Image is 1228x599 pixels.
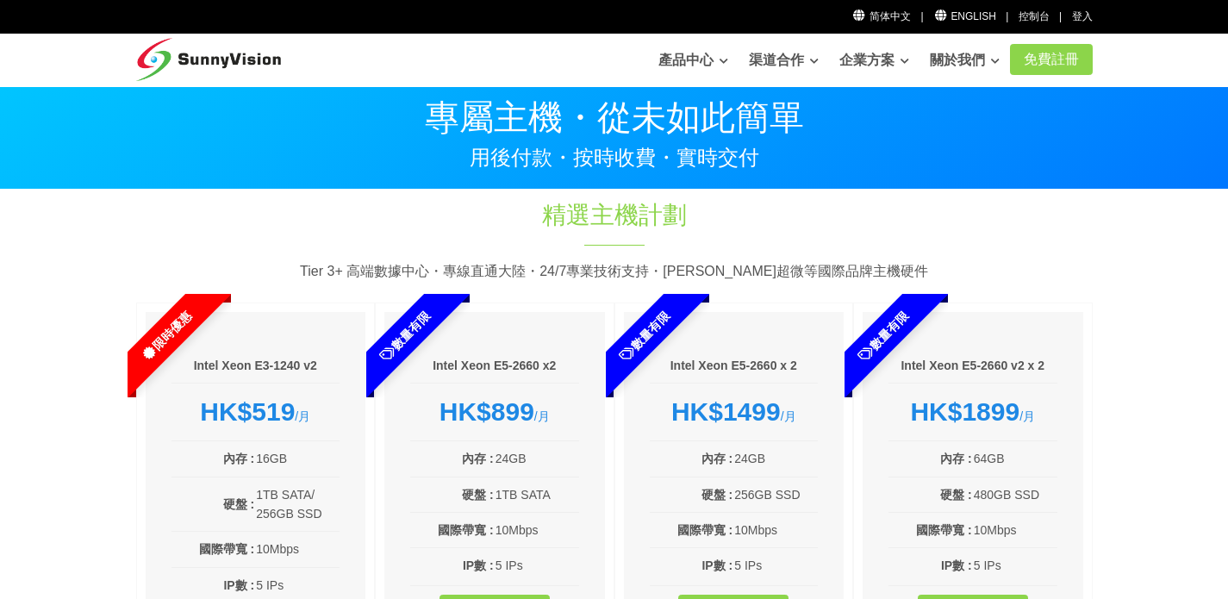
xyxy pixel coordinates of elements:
td: 10Mbps [495,520,579,540]
strong: HK$1499 [671,397,781,426]
td: 24GB [733,448,818,469]
td: 5 IPs [255,575,340,596]
b: 國際帶寬 : [677,523,733,537]
b: 內存 : [223,452,255,465]
b: IP數 : [701,558,732,572]
b: 國際帶寬 : [438,523,494,537]
b: 硬盤 : [940,488,972,502]
a: 渠道合作 [749,43,819,78]
b: 國際帶寬 : [916,523,972,537]
strong: HK$1899 [910,397,1019,426]
td: 10Mbps [973,520,1057,540]
h1: 精選主機計劃 [327,198,901,232]
p: 用後付款・按時收費・實時交付 [136,147,1093,168]
td: 1TB SATA/ 256GB SSD [255,484,340,525]
li: | [1006,9,1008,25]
a: 控制台 [1019,10,1050,22]
span: 限時優惠 [93,264,238,409]
strong: HK$519 [200,397,295,426]
b: 內存 : [701,452,733,465]
p: 專屬主機・從未如此簡單 [136,100,1093,134]
strong: HK$899 [439,397,534,426]
h6: Intel Xeon E5-2660 v2 x 2 [888,358,1057,375]
li: | [1059,9,1062,25]
b: 國際帶寬 : [199,542,255,556]
span: 數量有限 [333,264,477,409]
td: 5 IPs [973,555,1057,576]
div: /月 [410,396,579,427]
td: 256GB SSD [733,484,818,505]
td: 24GB [495,448,579,469]
b: 硬盤 : [701,488,733,502]
li: | [920,9,923,25]
a: 關於我們 [930,43,1000,78]
td: 5 IPs [495,555,579,576]
div: /月 [171,396,340,427]
a: 简体中文 [852,10,912,22]
td: 1TB SATA [495,484,579,505]
b: IP數 : [223,578,254,592]
b: IP數 : [463,558,494,572]
b: 硬盤 : [223,497,255,511]
p: Tier 3+ 高端數據中心・專線直通大陸・24/7專業技術支持・[PERSON_NAME]超微等國際品牌主機硬件 [136,260,1093,283]
b: 內存 : [462,452,494,465]
h6: Intel Xeon E5-2660 x2 [410,358,579,375]
b: IP數 : [941,558,972,572]
b: 內存 : [940,452,972,465]
span: 數量有限 [811,264,956,409]
td: 5 IPs [733,555,818,576]
td: 64GB [973,448,1057,469]
a: 產品中心 [658,43,728,78]
a: 企業方案 [839,43,909,78]
td: 16GB [255,448,340,469]
b: 硬盤 : [462,488,494,502]
a: English [933,10,996,22]
h6: Intel Xeon E3-1240 v2 [171,358,340,375]
td: 10Mbps [255,539,340,559]
div: /月 [650,396,819,427]
span: 數量有限 [571,264,716,409]
td: 480GB SSD [973,484,1057,505]
div: /月 [888,396,1057,427]
a: 登入 [1072,10,1093,22]
h6: Intel Xeon E5-2660 x 2 [650,358,819,375]
td: 10Mbps [733,520,818,540]
a: 免費註冊 [1010,44,1093,75]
